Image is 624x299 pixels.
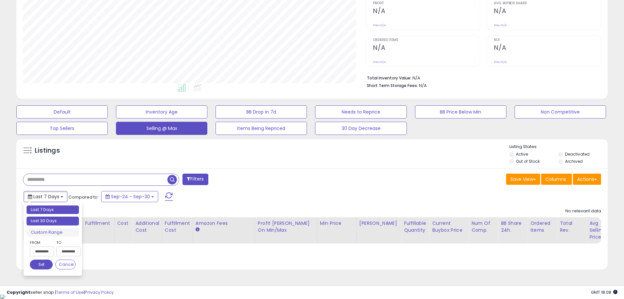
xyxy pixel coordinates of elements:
[216,122,307,135] button: Items Being Repriced
[589,220,613,241] div: Avg Selling Price
[471,220,495,234] div: Num of Comp.
[255,217,317,244] th: The percentage added to the cost of goods (COGS) that forms the calculator for Min & Max prices.
[494,23,507,27] small: Prev: N/A
[494,38,601,42] span: ROI
[432,220,466,234] div: Current Buybox Price
[367,74,596,81] li: N/A
[359,220,398,227] div: [PERSON_NAME]
[565,159,583,164] label: Archived
[373,2,480,5] span: Profit
[515,105,606,118] button: Non Competitive
[7,289,30,295] strong: Copyright
[216,105,307,118] button: BB Drop in 7d
[117,220,130,227] div: Cost
[494,7,601,16] h2: N/A
[116,105,207,118] button: Inventory Age
[55,260,76,269] button: Cancel
[541,174,572,185] button: Columns
[373,60,386,64] small: Prev: N/A
[135,220,159,234] div: Additional Cost
[33,193,59,200] span: Last 7 Days
[565,151,590,157] label: Deactivated
[27,228,79,237] li: Custom Range
[367,83,418,88] b: Short Term Storage Fees:
[320,220,354,227] div: Min Price
[56,239,76,246] label: To
[56,289,84,295] a: Terms of Use
[196,227,199,233] small: Amazon Fees.
[373,38,480,42] span: Ordered Items
[35,146,60,155] h5: Listings
[196,220,252,227] div: Amazon Fees
[367,75,411,81] b: Total Inventory Value:
[516,159,540,164] label: Out of Stock
[315,122,407,135] button: 30 Day Decrease
[7,289,114,296] div: seller snap | |
[573,174,601,185] button: Actions
[101,191,158,202] button: Sep-24 - Sep-30
[68,194,99,200] span: Compared to:
[24,191,67,202] button: Last 7 Days
[373,44,480,53] h2: N/A
[419,82,427,89] span: N/A
[27,205,79,214] li: Last 7 Days
[373,23,386,27] small: Prev: N/A
[591,289,617,295] span: 2025-10-8 18:08 GMT
[16,105,108,118] button: Default
[16,122,108,135] button: Top Sellers
[494,60,507,64] small: Prev: N/A
[182,174,208,185] button: Filters
[258,220,314,234] div: Profit [PERSON_NAME] on Min/Max
[404,220,426,234] div: Fulfillable Quantity
[501,220,525,234] div: BB Share 24h.
[85,289,114,295] a: Privacy Policy
[494,44,601,53] h2: N/A
[85,220,111,227] div: Fulfillment
[494,2,601,5] span: Avg. Buybox Share
[530,220,554,234] div: Ordered Items
[111,193,150,200] span: Sep-24 - Sep-30
[373,7,480,16] h2: N/A
[509,144,608,150] p: Listing States:
[506,174,540,185] button: Save View
[27,217,79,225] li: Last 30 Days
[30,239,53,246] label: From
[116,122,207,135] button: Selling @ Max
[165,220,190,234] div: Fulfillment Cost
[30,260,53,269] button: Set
[415,105,506,118] button: BB Price Below Min
[545,176,566,182] span: Columns
[560,220,584,234] div: Total Rev.
[516,151,528,157] label: Active
[315,105,407,118] button: Needs to Reprice
[565,208,601,214] div: No relevant data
